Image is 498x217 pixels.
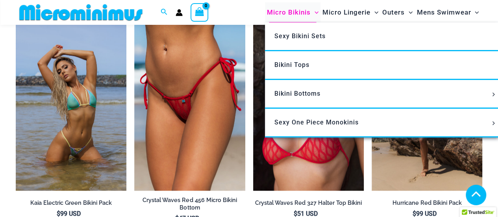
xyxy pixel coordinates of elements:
[134,24,245,191] img: Crystal Waves 456 Bottom 02
[16,199,126,209] a: Kaia Electric Green Bikini Pack
[489,121,498,125] span: Menu Toggle
[134,24,245,191] a: Crystal Waves 456 Bottom 02Crystal Waves 456 Bottom 01Crystal Waves 456 Bottom 01
[253,199,364,206] h2: Crystal Waves Red 327 Halter Top Bikini
[405,2,413,22] span: Menu Toggle
[274,32,326,40] span: Sexy Bikini Sets
[320,2,380,22] a: Micro LingerieMenu ToggleMenu Toggle
[191,3,209,21] a: View Shopping Cart, empty
[253,24,364,191] img: Crystal Waves 327 Halter Top 01
[57,210,81,217] bdi: 99 USD
[265,2,320,22] a: Micro BikinisMenu ToggleMenu Toggle
[57,210,60,217] span: $
[412,210,416,217] span: $
[294,210,318,217] bdi: 51 USD
[134,196,245,214] a: Crystal Waves Red 456 Micro Bikini Bottom
[471,2,479,22] span: Menu Toggle
[311,2,318,22] span: Menu Toggle
[382,2,405,22] span: Outers
[274,90,320,97] span: Bikini Bottoms
[16,199,126,206] h2: Kaia Electric Green Bikini Pack
[16,4,146,21] img: MM SHOP LOGO FLAT
[370,2,378,22] span: Menu Toggle
[372,199,482,206] h2: Hurricane Red Bikini Pack
[372,199,482,209] a: Hurricane Red Bikini Pack
[161,7,168,17] a: Search icon link
[16,24,126,191] a: Kaia Electric Green 305 Top 445 Thong 04Kaia Electric Green 305 Top 445 Thong 05Kaia Electric Gre...
[489,93,498,96] span: Menu Toggle
[322,2,370,22] span: Micro Lingerie
[16,24,126,191] img: Kaia Electric Green 305 Top 445 Thong 04
[294,210,297,217] span: $
[274,61,309,69] span: Bikini Tops
[253,24,364,191] a: Crystal Waves 327 Halter Top 01Crystal Waves 327 Halter Top 4149 Thong 01Crystal Waves 327 Halter...
[267,2,311,22] span: Micro Bikinis
[134,196,245,211] h2: Crystal Waves Red 456 Micro Bikini Bottom
[264,1,482,24] nav: Site Navigation
[274,119,359,126] span: Sexy One Piece Monokinis
[380,2,415,22] a: OutersMenu ToggleMenu Toggle
[417,2,471,22] span: Mens Swimwear
[415,2,481,22] a: Mens SwimwearMenu ToggleMenu Toggle
[412,210,436,217] bdi: 99 USD
[176,9,183,16] a: Account icon link
[253,199,364,209] a: Crystal Waves Red 327 Halter Top Bikini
